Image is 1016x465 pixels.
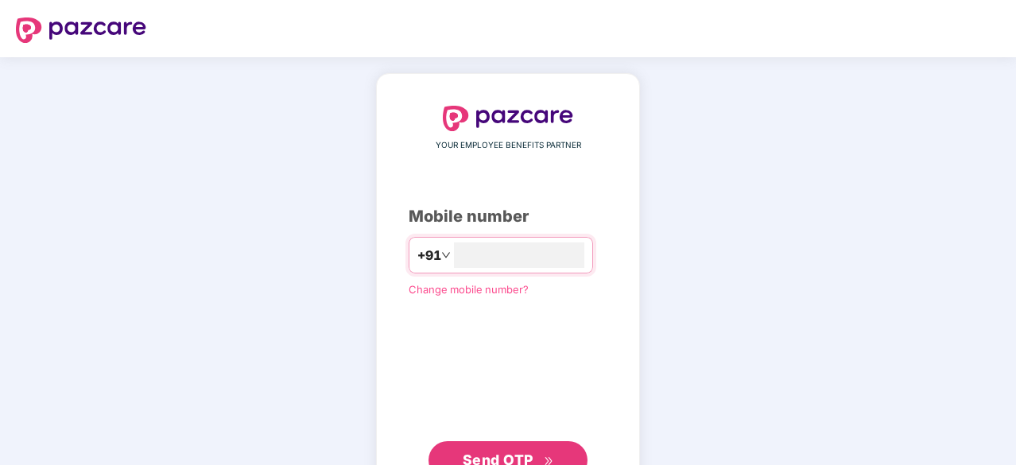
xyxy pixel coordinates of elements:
a: Change mobile number? [409,283,529,296]
div: Mobile number [409,204,607,229]
img: logo [443,106,573,131]
span: down [441,250,451,260]
span: YOUR EMPLOYEE BENEFITS PARTNER [436,139,581,152]
img: logo [16,17,146,43]
span: +91 [417,246,441,265]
